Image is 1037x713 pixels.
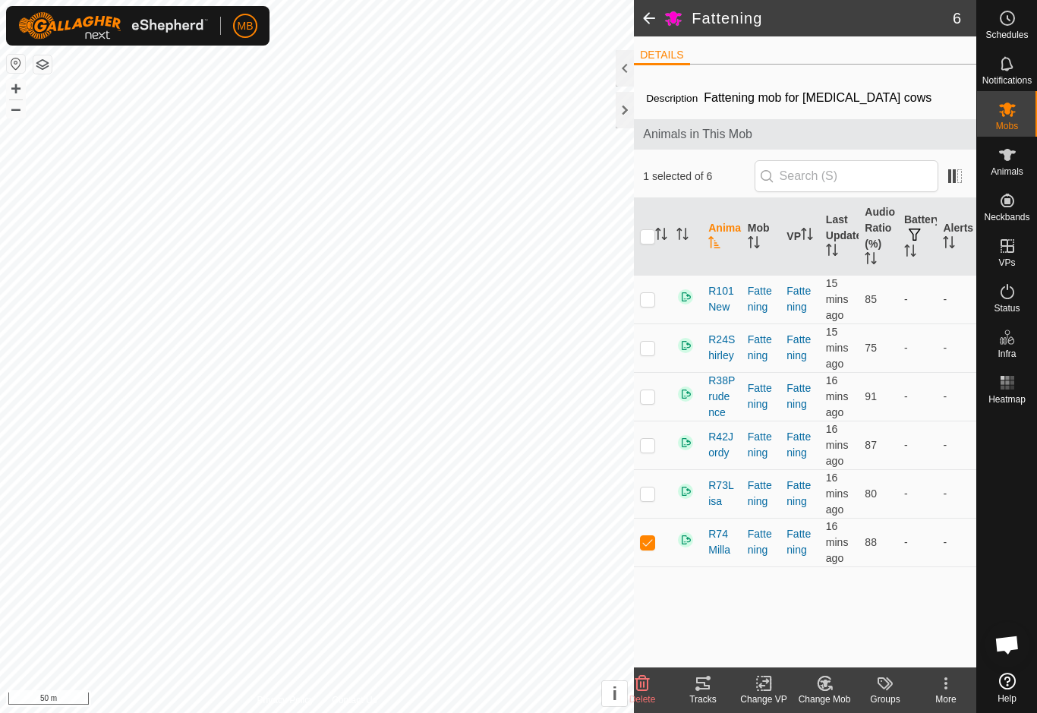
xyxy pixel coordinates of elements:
[655,230,667,242] p-sorticon: Activate to sort
[708,373,736,421] span: R38Prudence
[742,198,781,276] th: Mob
[937,275,976,323] td: -
[898,518,938,566] td: -
[257,693,314,707] a: Privacy Policy
[676,385,695,403] img: returning on
[898,198,938,276] th: Battery
[820,198,859,276] th: Last Updated
[676,288,695,306] img: returning on
[676,531,695,549] img: returning on
[780,198,820,276] th: VP
[676,482,695,500] img: returning on
[937,518,976,566] td: -
[7,99,25,118] button: –
[826,520,849,564] span: 7 Oct 2025 at 7:03 pm
[634,47,689,65] li: DETAILS
[692,9,953,27] h2: Fattening
[708,526,736,558] span: R74Milla
[977,667,1037,709] a: Help
[708,332,736,364] span: R24Shirley
[994,304,1020,313] span: Status
[786,528,811,556] a: Fattening
[865,293,877,305] span: 85
[937,198,976,276] th: Alerts
[859,198,898,276] th: Audio Ratio (%)
[748,332,775,364] div: Fattening
[612,683,617,704] span: i
[673,692,733,706] div: Tracks
[748,526,775,558] div: Fattening
[904,247,916,259] p-sorticon: Activate to sort
[953,7,961,30] span: 6
[238,18,254,34] span: MB
[998,258,1015,267] span: VPs
[708,429,736,461] span: R42Jordy
[826,277,849,321] span: 7 Oct 2025 at 7:03 pm
[937,372,976,421] td: -
[646,93,698,104] label: Description
[916,692,976,706] div: More
[676,434,695,452] img: returning on
[676,230,689,242] p-sorticon: Activate to sort
[786,333,811,361] a: Fattening
[708,283,736,315] span: R101New
[855,692,916,706] div: Groups
[7,55,25,73] button: Reset Map
[786,382,811,410] a: Fattening
[755,160,938,192] input: Search (S)
[748,429,775,461] div: Fattening
[33,55,52,74] button: Map Layers
[898,469,938,518] td: -
[898,275,938,323] td: -
[676,336,695,355] img: returning on
[748,380,775,412] div: Fattening
[865,536,877,548] span: 88
[698,85,938,110] span: Fattening mob for [MEDICAL_DATA] cows
[826,472,849,516] span: 7 Oct 2025 at 7:03 pm
[7,80,25,98] button: +
[643,169,754,185] span: 1 selected of 6
[996,121,1018,131] span: Mobs
[826,374,849,418] span: 7 Oct 2025 at 7:03 pm
[984,213,1029,222] span: Neckbands
[786,479,811,507] a: Fattening
[801,230,813,242] p-sorticon: Activate to sort
[643,125,967,144] span: Animals in This Mob
[898,421,938,469] td: -
[982,76,1032,85] span: Notifications
[998,349,1016,358] span: Infra
[937,421,976,469] td: -
[629,694,656,705] span: Delete
[865,342,877,354] span: 75
[937,323,976,372] td: -
[898,372,938,421] td: -
[733,692,794,706] div: Change VP
[988,395,1026,404] span: Heatmap
[898,323,938,372] td: -
[826,326,849,370] span: 7 Oct 2025 at 7:03 pm
[786,431,811,459] a: Fattening
[786,285,811,313] a: Fattening
[602,681,627,706] button: i
[985,622,1030,667] div: Open chat
[826,423,849,467] span: 7 Oct 2025 at 7:02 pm
[708,238,720,251] p-sorticon: Activate to sort
[943,238,955,251] p-sorticon: Activate to sort
[702,198,742,276] th: Animal
[794,692,855,706] div: Change Mob
[865,390,877,402] span: 91
[708,478,736,510] span: R73Lisa
[826,246,838,258] p-sorticon: Activate to sort
[748,238,760,251] p-sorticon: Activate to sort
[985,30,1028,39] span: Schedules
[748,478,775,510] div: Fattening
[865,254,877,267] p-sorticon: Activate to sort
[937,469,976,518] td: -
[18,12,208,39] img: Gallagher Logo
[865,487,877,500] span: 80
[991,167,1023,176] span: Animals
[332,693,377,707] a: Contact Us
[998,694,1017,703] span: Help
[865,439,877,451] span: 87
[748,283,775,315] div: Fattening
